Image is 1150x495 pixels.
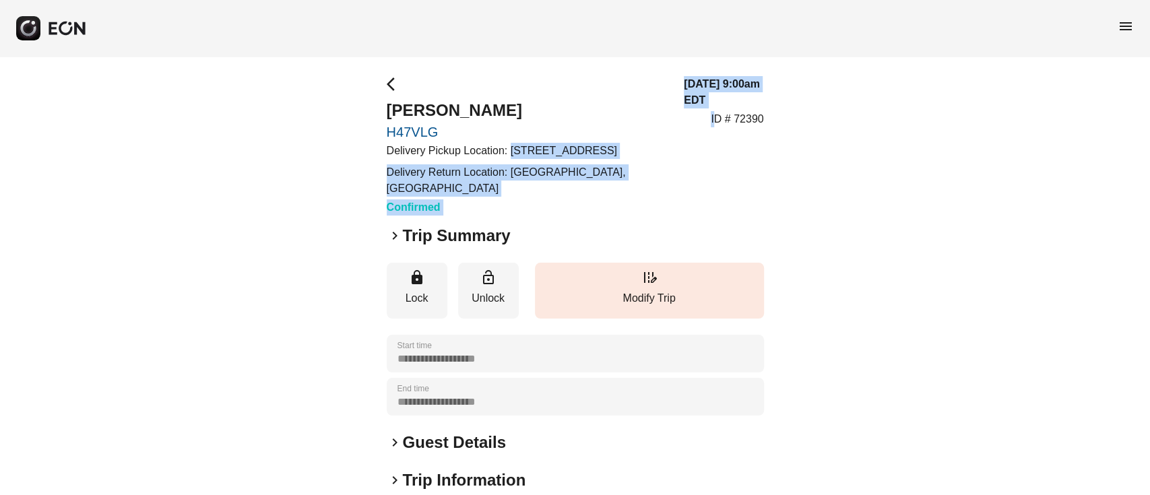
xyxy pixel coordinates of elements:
[387,100,668,121] h2: [PERSON_NAME]
[387,228,403,244] span: keyboard_arrow_right
[403,432,506,453] h2: Guest Details
[403,469,526,491] h2: Trip Information
[387,124,668,140] a: H47VLG
[641,269,658,286] span: edit_road
[711,111,763,127] p: ID # 72390
[535,263,764,319] button: Modify Trip
[458,263,519,319] button: Unlock
[387,434,403,451] span: keyboard_arrow_right
[684,76,763,108] h3: [DATE] 9:00am EDT
[480,269,497,286] span: lock_open
[409,269,425,286] span: lock
[542,290,757,306] p: Modify Trip
[387,472,403,488] span: keyboard_arrow_right
[465,290,512,306] p: Unlock
[387,263,447,319] button: Lock
[387,164,668,197] p: Delivery Return Location: [GEOGRAPHIC_DATA], [GEOGRAPHIC_DATA]
[403,225,511,246] h2: Trip Summary
[1118,18,1134,34] span: menu
[393,290,441,306] p: Lock
[387,199,668,216] h3: Confirmed
[387,143,668,159] p: Delivery Pickup Location: [STREET_ADDRESS]
[387,76,403,92] span: arrow_back_ios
